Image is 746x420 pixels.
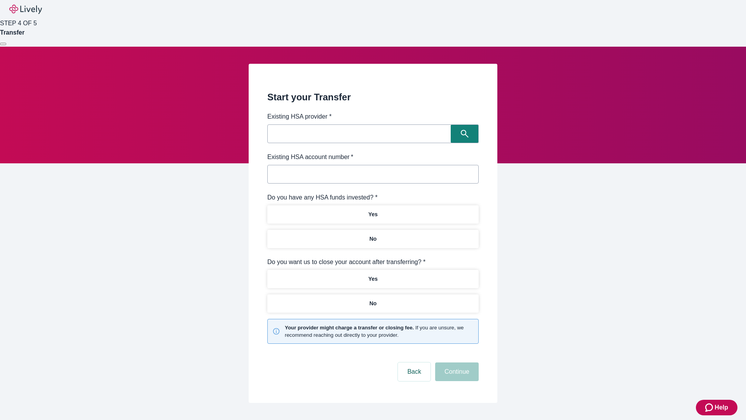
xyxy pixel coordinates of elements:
button: Back [398,362,431,381]
label: Do you have any HSA funds invested? * [267,193,378,202]
strong: Your provider might charge a transfer or closing fee. [285,325,414,331]
button: Yes [267,205,479,224]
button: Search icon [451,124,479,143]
button: No [267,230,479,248]
svg: Search icon [461,130,469,138]
button: Yes [267,270,479,288]
label: Existing HSA account number [267,152,353,162]
p: Yes [368,275,378,283]
p: No [370,235,377,243]
p: Yes [368,210,378,219]
p: No [370,299,377,308]
img: Lively [9,5,42,14]
svg: Zendesk support icon [705,403,715,412]
label: Existing HSA provider * [267,112,331,121]
input: Search input [270,128,451,139]
button: Zendesk support iconHelp [696,400,737,415]
button: No [267,294,479,313]
small: If you are unsure, we recommend reaching out directly to your provider. [285,324,474,339]
label: Do you want us to close your account after transferring? * [267,257,425,267]
span: Help [715,403,728,412]
h2: Start your Transfer [267,90,479,104]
